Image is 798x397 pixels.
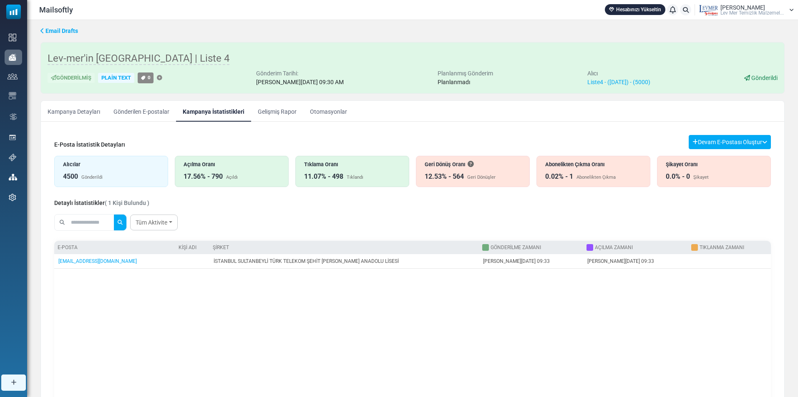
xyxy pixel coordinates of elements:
div: E-Posta İstatistik Detayları [54,140,125,149]
img: mailsoftly_icon_blue_white.svg [6,5,21,19]
a: Şirket [213,245,229,250]
span: 0 [148,75,151,80]
div: Abonelikten Çıkma Oranı [545,160,642,168]
a: Gönderilen E-postalar [107,101,176,122]
div: Gönderilmiş [48,73,95,83]
div: Geri Dönüş Oranı [425,160,521,168]
div: Açıldı [226,174,238,181]
img: contacts-icon.svg [8,73,18,79]
a: [EMAIL_ADDRESS][DOMAIN_NAME] [58,258,137,264]
span: Planlanmadı [438,79,470,85]
a: Hesabınızı Yükseltin [605,4,665,15]
a: Gönderilme Zamanı [491,245,541,250]
img: User Logo [697,4,718,16]
a: Etiket Ekle [157,75,162,81]
a: E-posta [58,245,78,250]
td: İSTANBUL SULTANBEYLİ TÜRK TELEKOM ŞEHİT [PERSON_NAME] ANADOLU LİSESİ [209,254,479,269]
td: [PERSON_NAME][DATE] 09:33 [479,254,584,269]
a: Kişi Adı [179,245,196,250]
div: 11.07% - 498 [304,172,343,182]
div: Abonelikten Çıkma [576,174,616,181]
div: Gönderim Tarihi: [256,69,344,78]
a: Kampanya Detayları [41,101,107,122]
div: Alıcılar [63,160,159,168]
a: Otomasyonlar [303,101,354,122]
img: email-templates-icon.svg [9,92,16,100]
div: Alıcı [587,69,650,78]
a: Kampanya İstatistikleri [176,101,251,122]
div: 4500 [63,172,78,182]
a: Gelişmiş Rapor [251,101,303,122]
div: Plain Text [98,73,134,83]
img: dashboard-icon.svg [9,34,16,41]
button: Devam E-Postası Oluştur [689,135,771,149]
div: Şikayet Oranı [666,160,762,168]
a: Tıklanma Zamanı [700,245,744,250]
div: Şikayet [693,174,709,181]
span: translation missing: tr.ms_sidebar.email_drafts [45,27,78,34]
div: Tıklandı [347,174,363,181]
div: 0.02% - 1 [545,172,573,182]
a: User Logo [PERSON_NAME] Lev Mer Temi̇zli̇k Malzemel... [697,4,794,16]
span: ( 1 Kişi Bulundu ) [105,200,149,206]
td: [PERSON_NAME][DATE] 09:33 [583,254,688,269]
div: Planlanmış Gönderim [438,69,493,78]
i: Bir e-posta alıcısına ulaşamadığında geri döner. Bu, dolu bir gelen kutusu nedeniyle geçici olara... [468,161,473,167]
div: Gönderildi [81,174,103,181]
span: [PERSON_NAME] [720,5,765,10]
a: Tüm Aktivite [130,215,178,230]
img: workflow.svg [9,112,18,122]
div: Detaylı İstatistikler [54,199,149,207]
span: Lev-mer'in [GEOGRAPHIC_DATA] | Liste 4 [48,52,229,65]
img: landing_pages.svg [9,134,16,141]
div: 0.0% - 0 [666,172,690,182]
a: Email Drafts [40,27,78,35]
div: Geri Dönüşler [467,174,496,181]
a: Açılma Zamanı [595,245,633,250]
div: 12.53% - 564 [425,172,464,182]
div: Açılma Oranı [184,160,280,168]
span: Mailsoftly [39,4,73,15]
span: Gönderildi [751,75,778,81]
a: Liste4 - ([DATE]) - (5000) [587,79,650,85]
img: support-icon.svg [9,154,16,161]
img: settings-icon.svg [9,194,16,201]
a: 0 [138,72,154,83]
div: Tıklama Oranı [304,160,400,168]
div: [PERSON_NAME][DATE] 09:30 AM [256,78,344,87]
img: campaigns-icon-active.png [9,54,16,61]
span: Lev Mer Temi̇zli̇k Malzemel... [720,10,784,15]
div: 17.56% - 790 [184,172,223,182]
